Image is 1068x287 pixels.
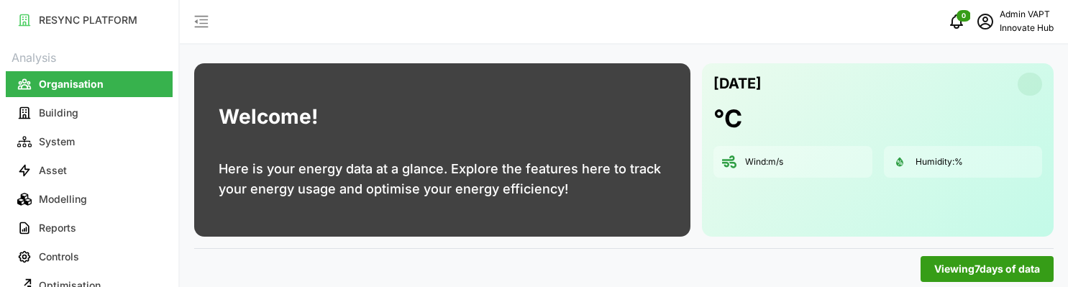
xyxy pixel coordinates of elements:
span: Viewing 7 days of data [934,257,1040,281]
a: Building [6,99,173,127]
p: Analysis [6,46,173,67]
h1: Welcome! [219,101,318,132]
p: [DATE] [713,72,762,96]
button: Building [6,100,173,126]
p: Controls [39,250,79,264]
button: Controls [6,244,173,270]
a: Controls [6,242,173,271]
a: Modelling [6,185,173,214]
p: Innovate Hub [1000,22,1054,35]
button: Asset [6,158,173,183]
p: Asset [39,163,67,178]
p: Reports [39,221,76,235]
p: Organisation [39,77,104,91]
button: schedule [971,7,1000,36]
p: Here is your energy data at a glance. Explore the features here to track your energy usage and op... [219,159,666,199]
button: Viewing7days of data [921,256,1054,282]
p: Admin VAPT [1000,8,1054,22]
button: System [6,129,173,155]
p: Humidity: % [916,156,963,168]
a: System [6,127,173,156]
button: Modelling [6,186,173,212]
h1: °C [713,103,742,135]
a: Organisation [6,70,173,99]
span: 0 [962,11,966,21]
p: RESYNC PLATFORM [39,13,137,27]
button: RESYNC PLATFORM [6,7,173,33]
a: RESYNC PLATFORM [6,6,173,35]
p: Wind: m/s [745,156,783,168]
button: Reports [6,215,173,241]
p: System [39,135,75,149]
a: Reports [6,214,173,242]
a: Asset [6,156,173,185]
p: Building [39,106,78,120]
button: Organisation [6,71,173,97]
button: notifications [942,7,971,36]
p: Modelling [39,192,87,206]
